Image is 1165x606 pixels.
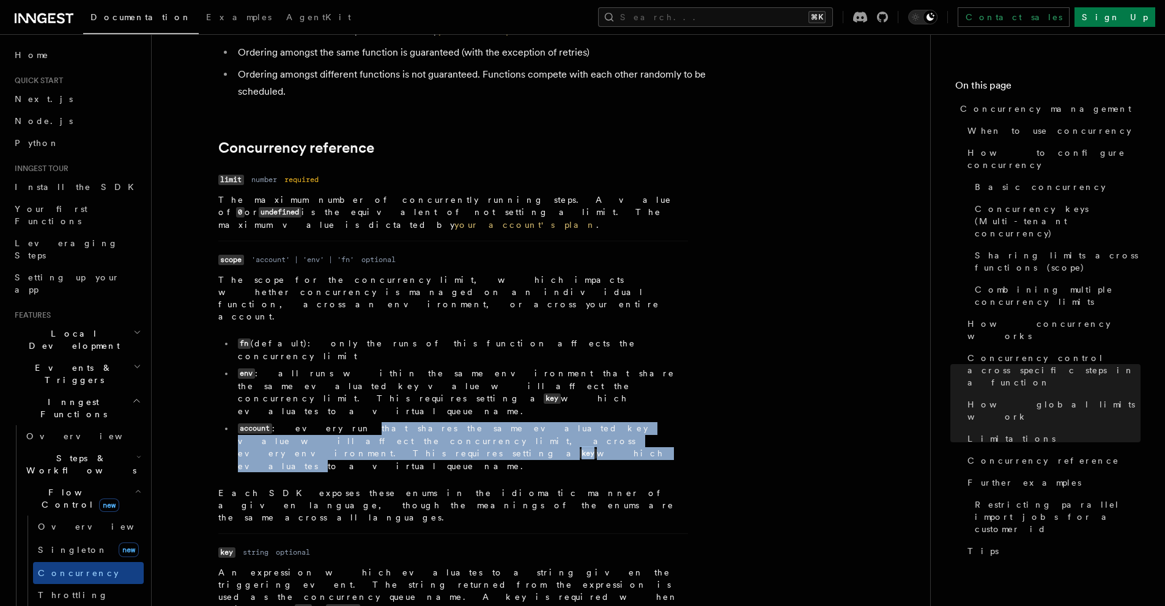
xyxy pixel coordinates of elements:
a: Concurrency control across specific steps in a function [963,347,1141,393]
kbd: ⌘K [808,11,826,23]
code: key [218,547,235,558]
span: new [119,542,139,557]
span: How to configure concurrency [967,147,1141,171]
code: undefined [259,207,301,217]
a: Restricting parallel import jobs for a customer id [970,494,1141,540]
a: Concurrency [33,562,144,584]
a: Contact sales [958,7,1070,27]
a: Python [10,132,144,154]
span: Concurrency [38,568,119,578]
li: Ordering amongst the same function is guaranteed (with the exception of retries) [234,44,708,61]
button: Steps & Workflows [21,447,144,481]
a: AgentKit [279,4,358,33]
code: key [544,393,561,404]
span: Python [15,138,59,148]
code: limit [218,175,244,185]
a: When to use concurrency [963,120,1141,142]
span: Quick start [10,76,63,86]
span: How global limits work [967,398,1141,423]
span: Next.js [15,94,73,104]
span: Concurrency control across specific steps in a function [967,352,1141,389]
a: your account's plan [454,220,596,230]
dd: 'account' | 'env' | 'fn' [251,255,354,265]
button: Toggle dark mode [908,10,938,24]
a: Concurrency keys (Multi-tenant concurrency) [970,198,1141,244]
span: Overview [26,431,152,441]
span: Node.js [15,116,73,126]
code: fn [238,338,251,349]
span: Throttling [38,590,108,600]
code: scope [218,255,244,265]
span: Examples [206,12,272,22]
span: Leveraging Steps [15,238,118,260]
a: Concurrency reference [218,139,374,156]
dd: optional [361,255,396,265]
span: Inngest tour [10,164,68,173]
a: your account's plan [438,24,525,36]
span: Documentation [91,12,191,22]
span: When to use concurrency [967,125,1131,137]
span: Setting up your app [15,272,120,294]
code: key [580,448,597,459]
span: Steps & Workflows [21,452,136,476]
code: 0 [236,207,245,217]
dd: required [284,175,319,184]
a: How to configure concurrency [963,142,1141,176]
a: Tips [963,540,1141,562]
span: Overview [38,522,164,531]
a: Home [10,44,144,66]
a: Examples [199,4,279,33]
a: Leveraging Steps [10,232,144,266]
span: Home [15,49,49,61]
span: AgentKit [286,12,351,22]
span: Concurrency reference [967,454,1119,467]
span: How concurrency works [967,318,1141,342]
dd: string [243,547,268,557]
a: Install the SDK [10,176,144,198]
span: Sharing limits across functions (scope) [975,249,1141,274]
button: Inngest Functions [10,391,144,425]
a: Basic concurrency [970,176,1141,198]
a: Sharing limits across functions (scope) [970,244,1141,279]
a: Concurrency management [955,98,1141,120]
li: : every run that shares the same evaluated key value will affect the concurrency limit, across ev... [234,422,688,472]
a: Next.js [10,88,144,110]
p: The scope for the concurrency limit, which impacts whether concurrency is managed on an individua... [218,274,688,323]
h4: On this page [955,78,1141,98]
span: Tips [967,545,999,557]
span: Basic concurrency [975,181,1106,193]
li: Ordering amongst different functions is not guaranteed. Functions compete with each other randoml... [234,66,708,100]
span: Flow Control [21,486,135,511]
code: env [238,368,255,379]
span: Install the SDK [15,182,141,192]
button: Search...⌘K [598,7,833,27]
a: Overview [21,425,144,447]
button: Local Development [10,323,144,357]
a: Limitations [963,428,1141,450]
li: : all runs within the same environment that share the same evaluated key value will affect the co... [234,367,688,417]
span: Further examples [967,476,1081,489]
a: How global limits work [963,393,1141,428]
a: Throttling [33,584,144,606]
span: Local Development [10,327,133,352]
dd: optional [276,547,310,557]
span: Events & Triggers [10,362,133,386]
a: Combining multiple concurrency limits [970,279,1141,313]
button: Flow Controlnew [21,481,144,516]
span: Your first Functions [15,204,87,226]
span: new [99,498,119,512]
a: Setting up your app [10,266,144,301]
a: Documentation [83,4,199,34]
a: Sign Up [1074,7,1155,27]
a: Concurrency reference [963,450,1141,472]
span: Inngest Functions [10,396,132,420]
a: Node.js [10,110,144,132]
p: Each SDK exposes these enums in the idiomatic manner of a given language, though the meanings of ... [218,487,688,524]
a: How concurrency works [963,313,1141,347]
p: The maximum number of concurrently running steps. A value of or is the equivalent of not setting ... [218,194,688,231]
span: Concurrency keys (Multi-tenant concurrency) [975,203,1141,239]
a: Your first Functions [10,198,144,232]
span: Combining multiple concurrency limits [975,283,1141,308]
a: Overview [33,516,144,538]
button: Events & Triggers [10,357,144,391]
